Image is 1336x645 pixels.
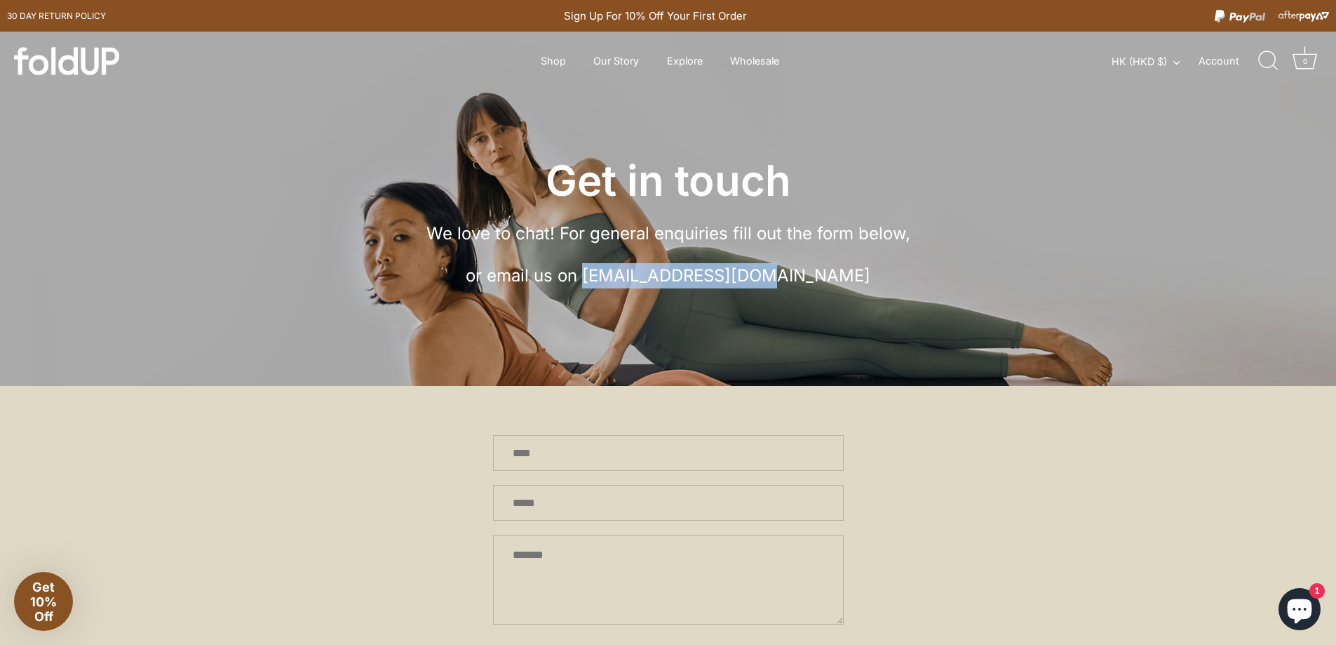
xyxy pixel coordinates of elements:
[655,48,715,74] a: Explore
[7,8,106,25] a: 30 day Return policy
[1290,46,1321,77] a: Cart
[1298,54,1312,68] div: 0
[1274,588,1325,634] inbox-online-store-chat: Shopify online store chat
[14,572,73,631] div: Get 10% Off
[14,47,222,75] a: foldUP
[718,48,792,74] a: Wholesale
[1199,53,1264,69] a: Account
[493,435,844,471] input: Name
[506,48,814,74] div: Primary navigation
[493,485,844,521] input: Email
[493,535,844,625] textarea: Message
[63,154,1273,207] h2: Get in touch
[374,221,963,246] p: We love to chat! For general enquiries fill out the form below,
[14,47,119,75] img: foldUP
[374,263,963,288] p: or email us on [EMAIL_ADDRESS][DOMAIN_NAME]
[1112,55,1195,68] button: HK (HKD $)
[1253,46,1284,77] a: Search
[581,48,652,74] a: Our Story
[529,48,579,74] a: Shop
[30,580,57,624] span: Get 10% Off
